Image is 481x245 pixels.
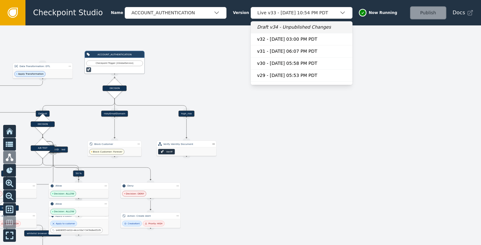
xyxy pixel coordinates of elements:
[251,21,352,85] div: Live v33 - [DATE] 10:54 PM PDT
[18,72,44,76] span: Apply Transformation
[45,146,61,153] div: Invalid ID
[257,72,346,79] div: v29 - [DATE] 05:53 PM PDT
[55,214,102,218] div: Apply a Label
[128,222,140,225] div: Create Alert
[369,10,397,16] span: Now Running
[56,222,75,225] div: Apply to customer
[88,62,141,65] div: Checkpoint Trigger ( 1 Global Service )
[102,85,126,91] div: DECISION
[93,150,122,153] span: Block Customer: Forever
[166,150,173,153] div: Veriff
[257,48,346,55] div: v31 - [DATE] 06:07 PM PDT
[149,222,163,225] div: Priority: HIGH
[163,142,210,146] div: Verify Identity Document
[257,36,346,43] div: v32 - [DATE] 03:00 PM PDT
[31,121,54,127] div: DECISION
[55,202,102,206] div: Allow
[31,145,54,151] div: A/B TEST
[257,10,339,16] div: Live v33 - [DATE] 10:54 PM PDT
[55,184,102,187] div: Allow
[257,84,346,91] div: v28 - [DATE] 05:17 PM PDT
[251,7,352,19] button: Live v33 - [DATE] 10:54 PM PDT
[257,24,346,31] div: Draft v34 - Unpublished Changes
[257,60,346,67] div: v30 - [DATE] 05:58 PM PDT
[92,53,138,56] div: ACCOUNT_AUTHENTICATION
[131,10,213,16] div: ACCOUNT_AUTHENTICATION
[33,7,103,18] span: Checkpoint Studio
[19,65,66,68] div: Data Transformation: DTL
[453,9,465,17] span: Docs
[73,171,84,177] div: 50 %
[127,214,174,218] div: Action: Create Alert
[94,142,135,146] div: Block Customer
[54,192,74,195] span: Decision: ALLOW
[54,210,74,213] span: Decision: ALLOW
[101,111,128,117] div: riskyEmailDomain
[56,229,101,232] div: b4836955-b010-44cd-93e7-5476d6e051f9
[126,192,144,195] span: Decision: DENY
[36,111,50,117] div: Default
[127,184,174,187] div: Deny
[1,171,12,177] div: 50 %
[111,10,123,16] span: Name
[4,222,18,225] div: Priority: HIGH
[233,10,249,16] span: Version
[453,9,473,17] a: Docs
[178,111,194,117] div: high_risk
[125,7,227,19] button: ACCOUNT_AUTHENTICATION
[24,230,61,236] div: whitelist browser test user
